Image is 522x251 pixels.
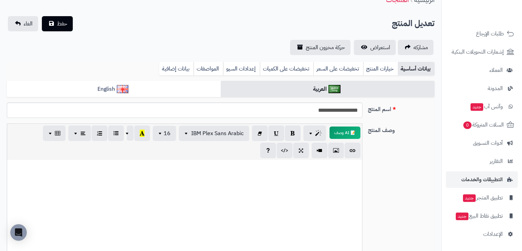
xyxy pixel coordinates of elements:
[306,43,345,52] span: حركة مخزون المنتج
[370,43,390,52] span: استعراض
[446,80,518,97] a: المدونة
[221,81,434,98] a: العربية
[392,17,434,31] h2: تعديل المنتج
[463,121,472,129] span: 0
[153,126,176,141] button: 16
[363,62,398,76] a: خيارات المنتج
[476,29,504,39] span: طلبات الإرجاع
[191,129,244,138] span: IBM Plex Sans Arabic
[446,189,518,206] a: تطبيق المتجرجديد
[398,40,433,55] a: مشاركه
[471,103,483,111] span: جديد
[456,212,468,220] span: جديد
[10,224,27,241] div: Open Intercom Messenger
[461,175,503,184] span: التطبيقات والخدمات
[290,40,350,55] a: حركة مخزون المنتج
[446,98,518,115] a: وآتس آبجديد
[446,208,518,224] a: تطبيق نقاط البيعجديد
[7,81,221,98] a: English
[164,129,171,138] span: 16
[446,153,518,170] a: التقارير
[490,156,503,166] span: التقارير
[354,40,396,55] a: استعراض
[24,20,33,28] span: الغاء
[117,85,129,93] img: English
[470,102,503,111] span: وآتس آب
[313,62,363,76] a: تخفيضات على السعر
[489,65,503,75] span: العملاء
[446,226,518,242] a: الإعدادات
[462,193,503,203] span: تطبيق المتجر
[455,211,503,221] span: تطبيق نقاط البيع
[260,62,313,76] a: تخفيضات على الكميات
[483,229,503,239] span: الإعدادات
[57,20,67,28] span: حفظ
[446,171,518,188] a: التطبيقات والخدمات
[398,62,434,76] a: بيانات أساسية
[8,16,38,31] a: الغاء
[475,15,515,30] img: logo-2.png
[179,126,249,141] button: IBM Plex Sans Arabic
[446,62,518,78] a: العملاء
[446,25,518,42] a: طلبات الإرجاع
[414,43,428,52] span: مشاركه
[473,138,503,148] span: أدوات التسويق
[446,44,518,60] a: إشعارات التحويلات البنكية
[463,194,476,202] span: جديد
[159,62,194,76] a: بيانات إضافية
[365,123,437,134] label: وصف المنتج
[463,120,504,130] span: السلات المتروكة
[446,135,518,151] a: أدوات التسويق
[42,16,73,31] button: حفظ
[452,47,504,57] span: إشعارات التحويلات البنكية
[446,117,518,133] a: السلات المتروكة0
[328,85,340,93] img: العربية
[488,84,503,93] span: المدونة
[194,62,223,76] a: المواصفات
[329,127,360,139] button: 📝 AI وصف
[223,62,260,76] a: إعدادات السيو
[365,102,437,113] label: اسم المنتج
